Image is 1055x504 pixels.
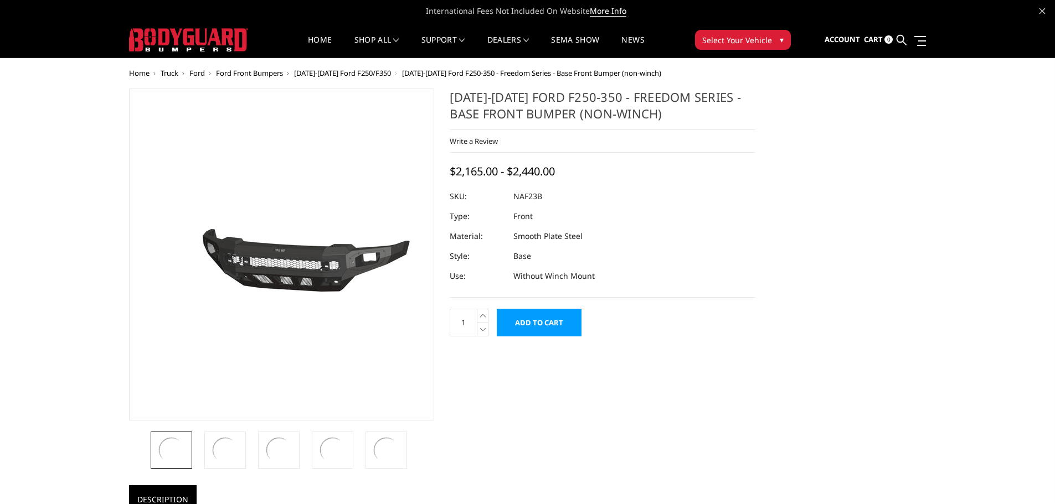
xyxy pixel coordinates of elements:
dd: Front [513,206,533,226]
dt: Material: [450,226,505,246]
span: Select Your Vehicle [702,34,772,46]
img: Multiple lighting options [371,435,402,465]
a: [DATE]-[DATE] Ford F250/F350 [294,68,391,78]
img: 2023-2025 Ford F250-350 - Freedom Series - Base Front Bumper (non-winch) [317,435,348,465]
a: Ford [189,68,205,78]
a: 2023-2025 Ford F250-350 - Freedom Series - Base Front Bumper (non-winch) [129,89,435,420]
a: Truck [161,68,178,78]
a: Ford Front Bumpers [216,68,283,78]
dt: Type: [450,206,505,226]
dt: Use: [450,266,505,286]
a: Home [308,36,332,58]
span: ▾ [780,34,784,45]
dd: Base [513,246,531,266]
dd: NAF23B [513,186,542,206]
a: Write a Review [450,136,498,146]
img: BODYGUARD BUMPERS [129,28,248,51]
a: News [621,36,644,58]
dt: SKU: [450,186,505,206]
input: Add to Cart [497,309,581,336]
dt: Style: [450,246,505,266]
span: Account [825,34,860,44]
a: Support [421,36,465,58]
img: 2023-2025 Ford F250-350 - Freedom Series - Base Front Bumper (non-winch) [156,435,187,465]
span: Cart [864,34,883,44]
a: Dealers [487,36,529,58]
span: [DATE]-[DATE] Ford F250-350 - Freedom Series - Base Front Bumper (non-winch) [402,68,661,78]
h1: [DATE]-[DATE] Ford F250-350 - Freedom Series - Base Front Bumper (non-winch) [450,89,755,130]
img: 2023-2025 Ford F250-350 - Freedom Series - Base Front Bumper (non-winch) [264,435,294,465]
a: shop all [354,36,399,58]
img: 2023-2025 Ford F250-350 - Freedom Series - Base Front Bumper (non-winch) [210,435,240,465]
a: Account [825,25,860,55]
button: Select Your Vehicle [695,30,791,50]
a: SEMA Show [551,36,599,58]
span: $2,165.00 - $2,440.00 [450,164,555,179]
a: Home [129,68,150,78]
dd: Without Winch Mount [513,266,595,286]
img: 2023-2025 Ford F250-350 - Freedom Series - Base Front Bumper (non-winch) [143,190,420,319]
span: 0 [884,35,893,44]
dd: Smooth Plate Steel [513,226,583,246]
a: More Info [590,6,626,17]
a: Cart 0 [864,25,893,55]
